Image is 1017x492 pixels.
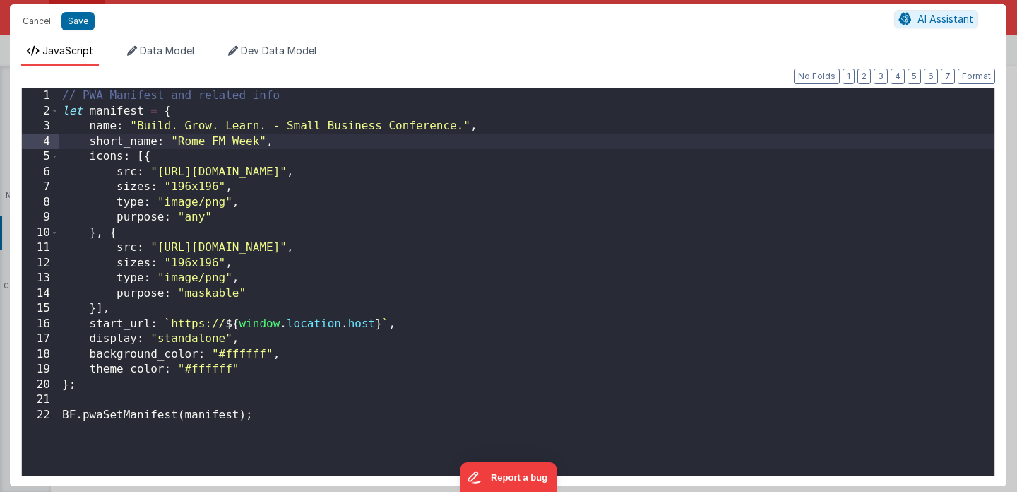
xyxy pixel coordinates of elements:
button: 1 [843,69,855,84]
div: 10 [22,225,59,241]
div: 2 [22,104,59,119]
span: Dev Data Model [241,45,316,57]
span: AI Assistant [917,13,973,25]
div: 1 [22,88,59,104]
div: 7 [22,180,59,195]
span: Data Model [140,45,194,57]
span: JavaScript [42,45,93,57]
button: 2 [857,69,871,84]
div: 16 [22,317,59,332]
button: Save [61,12,95,30]
div: 13 [22,271,59,286]
div: 21 [22,392,59,408]
button: No Folds [794,69,840,84]
button: 7 [941,69,955,84]
div: 22 [22,408,59,423]
div: 8 [22,195,59,211]
button: Format [958,69,995,84]
div: 19 [22,362,59,377]
button: Cancel [16,11,58,31]
button: 3 [874,69,888,84]
button: 5 [908,69,921,84]
div: 17 [22,332,59,347]
div: 20 [22,377,59,393]
div: 9 [22,210,59,225]
div: 14 [22,286,59,302]
div: 12 [22,256,59,271]
iframe: Marker.io feedback button [460,462,557,492]
div: 3 [22,119,59,134]
div: 4 [22,134,59,150]
div: 18 [22,347,59,363]
div: 15 [22,301,59,317]
div: 6 [22,165,59,180]
button: 4 [891,69,905,84]
div: 11 [22,240,59,256]
div: 5 [22,149,59,165]
button: AI Assistant [894,10,978,28]
button: 6 [924,69,938,84]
